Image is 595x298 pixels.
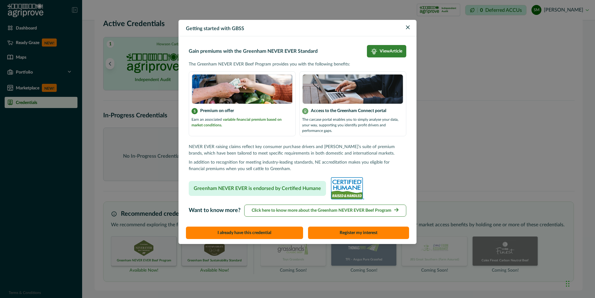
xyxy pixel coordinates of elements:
[331,177,364,200] img: certified_humane_never_ever-293e6c0d.jpg
[192,117,293,128] p: Earn an associated
[311,108,386,114] p: Access to the Greenham Connect portal
[302,74,403,104] img: certification logo
[403,22,413,32] button: Close
[194,185,321,192] p: Greenham NEVER EVER is endorsed by Certified Humane
[200,108,234,114] p: Premium on offer
[189,159,406,172] p: In addition to recognition for meeting industry-leading standards, NE accreditation makes you eli...
[380,49,402,54] p: View Article
[192,74,293,104] img: certification logo
[564,268,595,298] iframe: Chat Widget
[302,117,403,133] p: The carcase portal enables you to simply analyse your data, your way, supporting you identify pro...
[566,274,570,293] div: Drag
[308,227,409,239] button: Register my interest
[192,118,282,127] span: variable financial premium based on market conditions.
[189,206,240,215] p: Want to know more?
[178,20,416,36] header: Getting started with GBSS
[252,207,391,214] p: Click here to know more about the Greenham NEVER EVER Beef Program
[367,45,406,57] a: light-bulb-iconViewArticle
[189,47,318,55] p: Gain premiums with the Greenham NEVER EVER Standard
[189,144,406,157] p: NEVER EVER raising claims reflect key consumer purchase drivers and [PERSON_NAME]’s suite of prem...
[186,227,303,239] button: I already have this credential
[189,61,406,68] p: The Greenham NEVER EVER Beef Program provides you with the following benefits:
[371,48,377,54] img: light-bulb-icon
[244,205,406,217] button: Click here to know more about the Greenham NEVER EVER Beef Program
